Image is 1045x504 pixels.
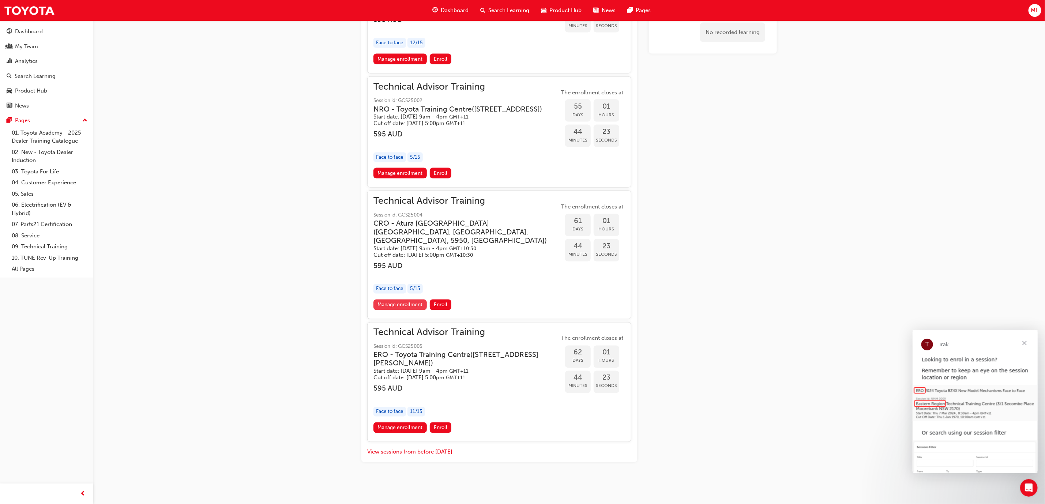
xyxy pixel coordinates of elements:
span: Minutes [565,382,591,390]
span: guage-icon [432,6,438,15]
span: prev-icon [80,489,86,499]
a: Manage enrollment [373,300,427,310]
span: Session id: GCS25005 [373,343,559,351]
a: 09. Technical Training [9,241,90,252]
span: Australian Eastern Daylight Time GMT+11 [449,114,469,120]
span: 23 [594,374,619,382]
button: Technical Advisor TrainingSession id: GCS25005ERO - Toyota Training Centre([STREET_ADDRESS][PERSO... [373,328,625,436]
span: 01 [594,217,619,225]
button: Enroll [430,54,452,64]
button: View sessions from before [DATE] [367,448,452,456]
button: Enroll [430,422,452,433]
span: car-icon [7,88,12,94]
span: Seconds [594,250,619,259]
button: Technical Advisor TrainingSession id: GCS25004CRO - Atura [GEOGRAPHIC_DATA]([GEOGRAPHIC_DATA], [G... [373,197,625,313]
h5: Start date: [DATE] 9am - 4pm [373,245,548,252]
span: Minutes [565,250,591,259]
button: Pages [3,114,90,127]
span: pages-icon [7,117,12,124]
h5: Cut off date: [DATE] 5:00pm [373,375,548,381]
h5: Start date: [DATE] 9am - 4pm [373,113,542,120]
span: people-icon [7,44,12,50]
span: Session id: GCS25002 [373,97,554,105]
a: 10. TUNE Rev-Up Training [9,252,90,264]
span: chart-icon [7,58,12,65]
div: Face to face [373,153,406,162]
img: Trak [4,2,55,19]
div: My Team [15,42,38,51]
a: 07. Parts21 Certification [9,219,90,230]
span: Hours [594,111,619,119]
span: Dashboard [441,6,469,15]
div: Analytics [15,57,38,65]
span: Minutes [565,22,591,30]
div: Face to face [373,38,406,48]
span: Australian Eastern Daylight Time GMT+11 [449,368,469,375]
div: Product Hub [15,87,47,95]
div: Search Learning [15,72,56,80]
span: Seconds [594,136,619,144]
div: Face to face [373,407,406,417]
span: news-icon [593,6,599,15]
h5: Cut off date: [DATE] 5:00pm [373,120,542,127]
h5: Cut off date: [DATE] 5:00pm [373,252,548,259]
span: Seconds [594,22,619,30]
span: Enroll [434,56,447,62]
span: Minutes [565,136,591,144]
span: Technical Advisor Training [373,328,559,337]
span: The enrollment closes at [559,203,625,211]
h3: 595 AUD [373,262,559,270]
span: 23 [594,128,619,136]
a: Analytics [3,54,90,68]
span: Search Learning [488,6,529,15]
a: Manage enrollment [373,168,427,178]
span: Days [565,357,591,365]
a: Manage enrollment [373,54,427,64]
span: Australian Central Daylight Time GMT+10:30 [449,245,476,252]
span: Enroll [434,170,447,176]
div: 12 / 15 [407,38,425,48]
span: Enroll [434,425,447,431]
span: Technical Advisor Training [373,83,554,91]
span: The enrollment closes at [559,334,625,343]
span: Days [565,225,591,233]
span: Session id: GCS25004 [373,211,559,219]
iframe: Intercom live chat [1020,479,1038,497]
button: Enroll [430,168,452,178]
div: Face to face [373,284,406,294]
iframe: Intercom live chat message [913,330,1038,473]
span: Hours [594,225,619,233]
a: Manage enrollment [373,422,427,433]
a: News [3,99,90,113]
span: 61 [565,217,591,225]
span: Days [565,111,591,119]
span: 01 [594,349,619,357]
a: 06. Electrification (EV & Hybrid) [9,199,90,219]
span: search-icon [480,6,485,15]
span: pages-icon [627,6,633,15]
span: 23 [594,242,619,251]
h3: 595 AUD [373,384,559,393]
span: ML [1031,6,1039,15]
button: Technical Advisor TrainingSession id: GCS25002NRO - Toyota Training Centre([STREET_ADDRESS])Start... [373,83,625,182]
button: Enroll [430,300,452,310]
a: 04. Customer Experience [9,177,90,188]
span: 55 [565,102,591,111]
span: Technical Advisor Training [373,197,559,205]
span: 44 [565,374,591,382]
span: Seconds [594,382,619,390]
span: 01 [594,102,619,111]
div: News [15,102,29,110]
span: Australian Central Daylight Time GMT+10:30 [446,252,473,258]
a: My Team [3,40,90,53]
button: DashboardMy TeamAnalyticsSearch LearningProduct HubNews [3,23,90,114]
a: 01. Toyota Academy - 2025 Dealer Training Catalogue [9,127,90,147]
span: 62 [565,349,591,357]
a: 02. New - Toyota Dealer Induction [9,147,90,166]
